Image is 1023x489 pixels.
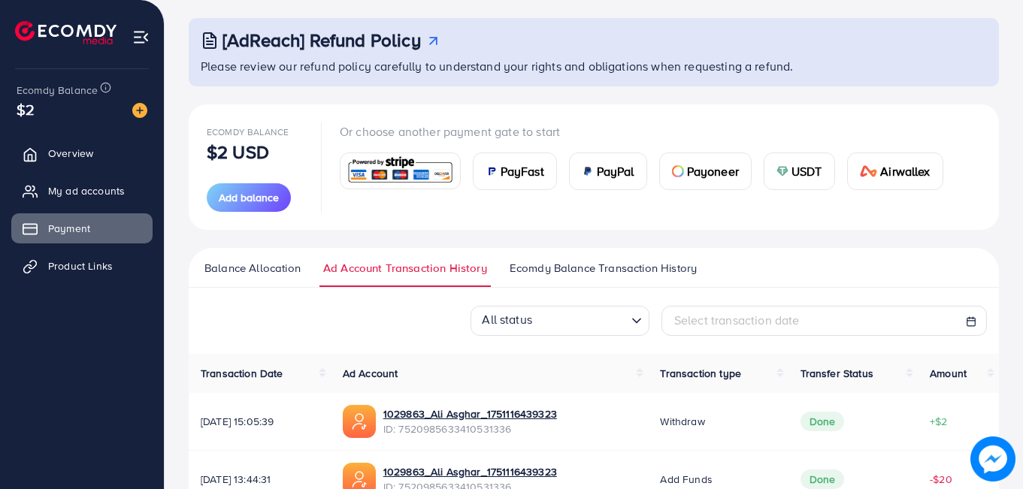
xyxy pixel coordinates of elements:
[791,162,822,180] span: USDT
[48,183,125,198] span: My ad accounts
[383,406,557,421] a: 1029863_Ali Asghar_1751116439323
[479,306,535,331] span: All status
[207,125,289,138] span: Ecomdy Balance
[597,162,634,180] span: PayPal
[48,221,90,236] span: Payment
[343,366,398,381] span: Ad Account
[660,366,741,381] span: Transaction type
[764,152,835,190] a: cardUSDT
[204,260,301,276] span: Balance Allocation
[930,414,947,429] span: +$2
[11,251,153,281] a: Product Links
[11,213,153,243] a: Payment
[207,183,291,212] button: Add balance
[674,312,800,328] span: Select transaction date
[207,143,269,161] p: $2 USD
[222,29,421,51] h3: [AdReach] Refund Policy
[323,260,487,276] span: Ad Account Transaction History
[537,307,625,331] input: Search for option
[660,414,704,429] span: Withdraw
[687,162,739,180] span: Payoneer
[383,421,557,436] span: ID: 7520985633410531336
[880,162,930,180] span: Airwallex
[345,155,456,187] img: card
[48,146,93,161] span: Overview
[132,29,150,46] img: menu
[219,190,279,205] span: Add balance
[660,472,712,487] span: Add funds
[860,165,878,177] img: card
[201,57,990,75] p: Please review our refund policy carefully to understand your rights and obligations when requesti...
[501,162,544,180] span: PayFast
[582,165,594,177] img: card
[801,366,873,381] span: Transfer Status
[132,103,147,118] img: image
[776,165,788,177] img: card
[510,260,697,276] span: Ecomdy Balance Transaction History
[340,152,461,189] a: card
[970,436,1015,481] img: image
[201,414,319,429] span: [DATE] 15:05:39
[17,83,98,98] span: Ecomdy Balance
[672,165,684,177] img: card
[930,472,952,487] span: -$20
[340,122,955,140] p: Or choose another payment gate to start
[847,152,943,190] a: cardAirwallex
[201,366,283,381] span: Transaction Date
[801,469,845,489] span: Done
[15,98,36,122] span: $2
[11,176,153,206] a: My ad accounts
[343,405,376,438] img: ic-ads-acc.e4c84228.svg
[569,152,647,190] a: cardPayPal
[201,472,319,487] span: [DATE] 13:44:31
[48,258,113,273] span: Product Links
[11,138,153,168] a: Overview
[383,464,557,479] a: 1029863_Ali Asghar_1751116439323
[15,21,117,44] img: logo
[473,152,557,190] a: cardPayFast
[486,165,498,177] img: card
[659,152,752,190] a: cardPayoneer
[801,412,845,431] span: Done
[930,366,967,381] span: Amount
[471,306,649,336] div: Search for option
